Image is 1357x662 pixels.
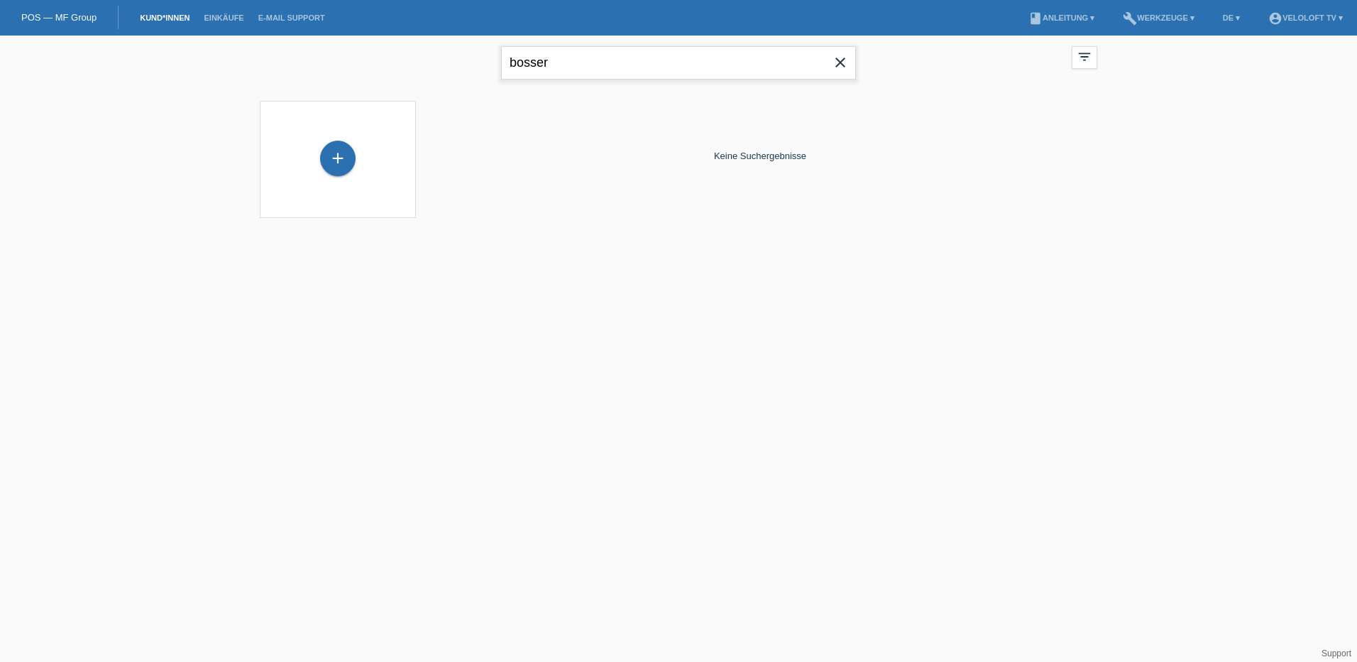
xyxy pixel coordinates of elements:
[1021,13,1101,22] a: bookAnleitung ▾
[133,13,197,22] a: Kund*innen
[1123,11,1137,26] i: build
[423,94,1097,218] div: Keine Suchergebnisse
[1261,13,1350,22] a: account_circleVeloLoft TV ▾
[1028,11,1043,26] i: book
[251,13,332,22] a: E-Mail Support
[832,54,849,71] i: close
[501,46,856,80] input: Suche...
[197,13,251,22] a: Einkäufe
[1216,13,1247,22] a: DE ▾
[321,146,355,170] div: Kund*in hinzufügen
[1322,649,1351,658] a: Support
[1116,13,1202,22] a: buildWerkzeuge ▾
[21,12,97,23] a: POS — MF Group
[1077,49,1092,65] i: filter_list
[1268,11,1282,26] i: account_circle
